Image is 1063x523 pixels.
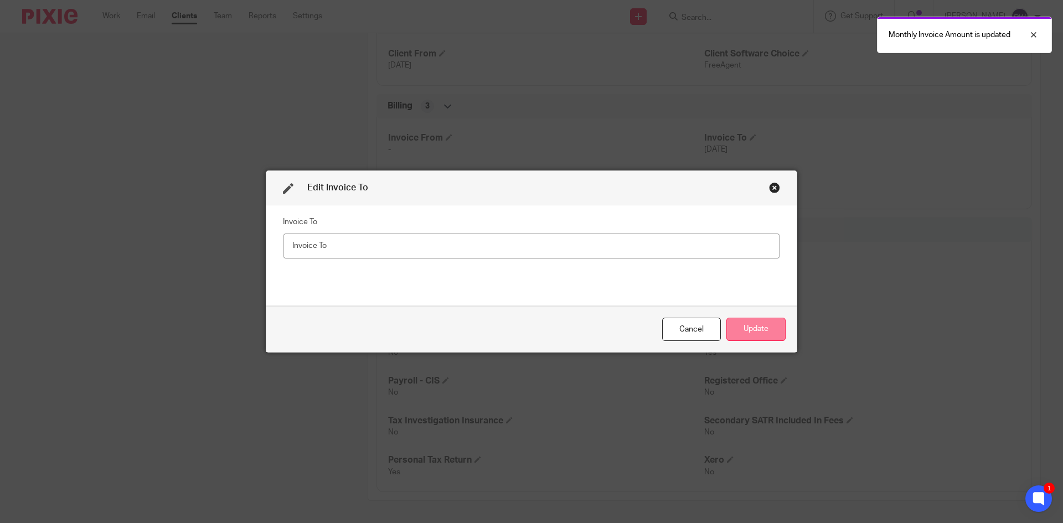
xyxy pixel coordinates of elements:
[726,318,786,341] button: Update
[769,182,780,193] div: Close this dialog window
[1044,483,1055,494] div: 1
[283,234,780,258] input: Invoice To
[283,216,317,227] label: Invoice To
[662,318,721,341] div: Close this dialog window
[889,29,1010,40] p: Monthly Invoice Amount is updated
[307,183,368,192] span: Edit Invoice To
